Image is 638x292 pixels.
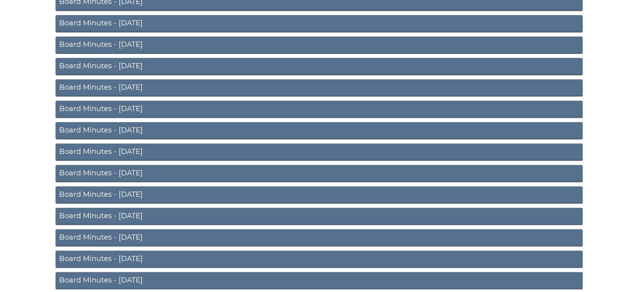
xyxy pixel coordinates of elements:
[56,186,583,204] a: Board Minutes - [DATE]
[56,101,583,118] a: Board Minutes - [DATE]
[56,251,583,268] a: Board Minutes - [DATE]
[56,36,583,54] a: Board Minutes - [DATE]
[56,272,583,290] a: Board Minutes - [DATE]
[56,165,583,182] a: Board Minutes - [DATE]
[56,15,583,33] a: Board Minutes - [DATE]
[56,79,583,97] a: Board Minutes - [DATE]
[56,122,583,140] a: Board Minutes - [DATE]
[56,208,583,225] a: Board Minutes - [DATE]
[56,229,583,247] a: Board Minutes - [DATE]
[56,58,583,75] a: Board Minutes - [DATE]
[56,144,583,161] a: Board Minutes - [DATE]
